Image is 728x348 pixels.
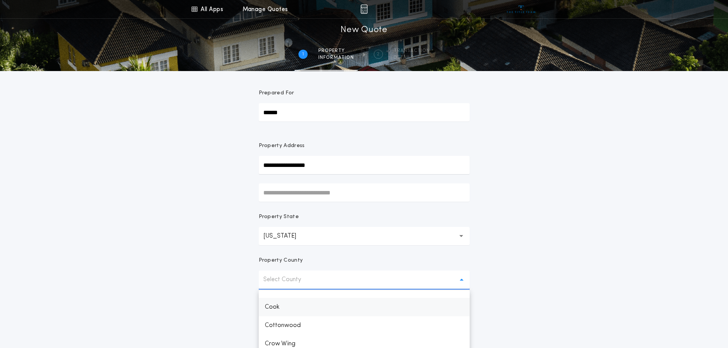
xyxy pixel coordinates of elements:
[259,316,470,335] p: Cottonwood
[394,48,430,54] span: Transaction
[263,231,308,241] p: [US_STATE]
[360,5,368,14] img: img
[259,257,303,264] p: Property County
[259,142,470,150] p: Property Address
[259,213,299,221] p: Property State
[507,5,535,13] img: vs-icon
[318,48,354,54] span: Property
[377,51,379,57] h2: 2
[259,270,470,289] button: Select County
[394,55,430,61] span: details
[259,298,470,316] p: Cook
[259,103,470,121] input: Prepared For
[302,51,304,57] h2: 1
[318,55,354,61] span: information
[263,275,313,284] p: Select County
[259,227,470,245] button: [US_STATE]
[340,24,387,36] h1: New Quote
[259,89,294,97] p: Prepared For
